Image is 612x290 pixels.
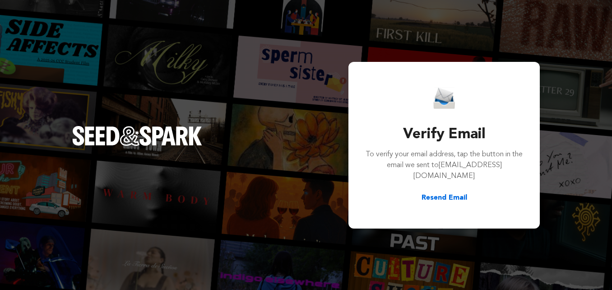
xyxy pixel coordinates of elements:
button: Resend Email [422,192,467,203]
img: Seed&Spark Email Icon [433,87,455,109]
span: [EMAIL_ADDRESS][DOMAIN_NAME] [413,162,502,180]
h3: Verify Email [365,124,524,145]
p: To verify your email address, tap the button in the email we sent to [365,149,524,182]
a: Seed&Spark Homepage [72,126,202,164]
img: Seed&Spark Logo [72,126,202,146]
